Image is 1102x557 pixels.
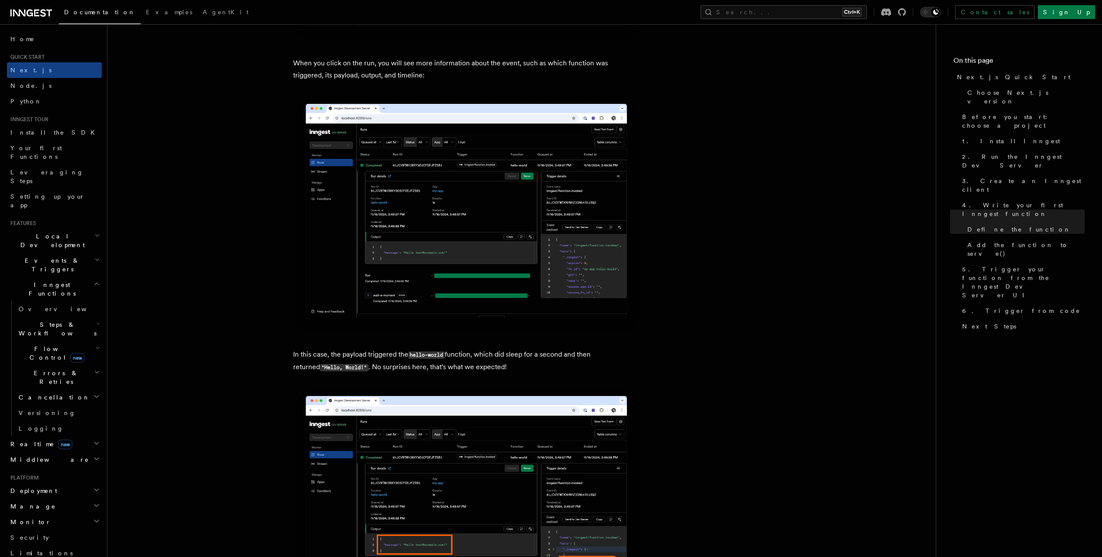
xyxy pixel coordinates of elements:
a: Logging [15,421,102,436]
a: Security [7,530,102,545]
span: Overview [19,306,108,312]
span: Middleware [7,455,89,464]
a: Versioning [15,405,102,421]
span: new [70,353,84,363]
a: Next Steps [959,319,1085,334]
a: Define the function [964,222,1085,237]
button: Errors & Retries [15,365,102,390]
span: 5. Trigger your function from the Inngest Dev Server UI [962,265,1085,299]
a: Sign Up [1038,5,1095,19]
button: Search...Ctrl+K [701,5,867,19]
a: 5. Trigger your function from the Inngest Dev Server UI [959,261,1085,303]
button: Flow Controlnew [15,341,102,365]
a: Next.js Quick Start [953,69,1085,85]
a: 6. Trigger from code [959,303,1085,319]
a: Python [7,93,102,109]
span: Local Development [7,232,94,249]
a: 4. Write your first Inngest function [959,197,1085,222]
span: Node.js [10,82,52,89]
button: Steps & Workflows [15,317,102,341]
span: 1. Install Inngest [962,137,1060,145]
a: Your first Functions [7,140,102,164]
span: Flow Control [15,345,95,362]
span: 6. Trigger from code [962,306,1080,315]
a: Node.js [7,78,102,93]
a: AgentKit [197,3,254,23]
a: 1. Install Inngest [959,133,1085,149]
span: Errors & Retries [15,369,94,386]
span: Monitor [7,518,51,526]
span: Next Steps [962,322,1016,331]
p: In this case, the payload triggered the function, which did sleep for a second and then returned ... [293,348,640,373]
span: Examples [146,9,192,16]
span: Realtime [7,440,72,448]
button: Cancellation [15,390,102,405]
button: Deployment [7,483,102,499]
a: Before you start: choose a project [959,109,1085,133]
button: Middleware [7,452,102,467]
span: Features [7,220,36,227]
a: 3. Create an Inngest client [959,173,1085,197]
span: Security [10,534,49,541]
div: Inngest Functions [7,301,102,436]
img: Inngest Dev Server web interface's runs tab with a single completed run expanded [293,95,640,335]
span: AgentKit [203,9,249,16]
h4: On this page [953,55,1085,69]
a: Leveraging Steps [7,164,102,189]
span: Inngest tour [7,116,48,123]
a: Overview [15,301,102,317]
span: Python [10,98,42,105]
span: Next.js [10,67,52,74]
span: Versioning [19,409,76,416]
a: Install the SDK [7,125,102,140]
span: Limitations [10,550,73,557]
span: Setting up your app [10,193,85,209]
a: Examples [141,3,197,23]
span: Manage [7,502,56,511]
button: Realtimenew [7,436,102,452]
span: Events & Triggers [7,256,94,274]
a: Setting up your app [7,189,102,213]
span: new [58,440,72,449]
a: Contact sales [955,5,1034,19]
span: Define the function [967,225,1071,234]
span: Leveraging Steps [10,169,84,184]
span: Your first Functions [10,145,62,160]
span: Choose Next.js version [967,88,1085,106]
span: 4. Write your first Inngest function [962,201,1085,218]
span: 2. Run the Inngest Dev Server [962,152,1085,170]
span: Steps & Workflows [15,320,97,338]
button: Events & Triggers [7,253,102,277]
a: Home [7,31,102,47]
span: Install the SDK [10,129,100,136]
button: Inngest Functions [7,277,102,301]
span: Quick start [7,54,45,61]
span: Next.js Quick Start [957,73,1070,81]
span: Logging [19,425,64,432]
span: Inngest Functions [7,280,94,298]
code: hello-world [408,351,445,359]
span: Deployment [7,486,57,495]
a: Choose Next.js version [964,85,1085,109]
span: Platform [7,474,39,481]
a: Add the function to serve() [964,237,1085,261]
button: Local Development [7,229,102,253]
button: Manage [7,499,102,514]
span: Cancellation [15,393,90,402]
span: Home [10,35,35,43]
p: When you click on the run, you will see more information about the event, such as which function ... [293,57,640,81]
span: Documentation [64,9,136,16]
a: 2. Run the Inngest Dev Server [959,149,1085,173]
button: Monitor [7,514,102,530]
a: Next.js [7,62,102,78]
span: Before you start: choose a project [962,113,1085,130]
span: 3. Create an Inngest client [962,177,1085,194]
kbd: Ctrl+K [842,8,862,16]
button: Toggle dark mode [920,7,941,17]
span: Add the function to serve() [967,241,1085,258]
code: "Hello, World!" [320,364,368,371]
a: Documentation [59,3,141,24]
